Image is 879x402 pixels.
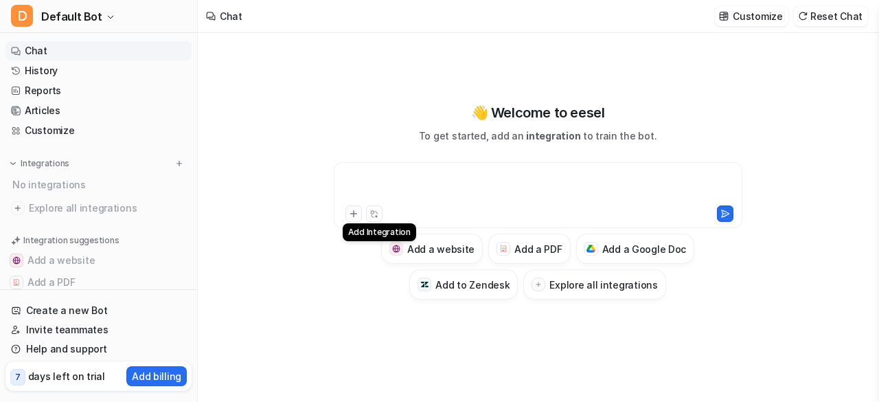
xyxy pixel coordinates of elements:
a: Reports [5,81,192,100]
span: Default Bot [41,7,102,26]
a: Articles [5,101,192,120]
img: menu_add.svg [174,159,184,168]
a: Chat [5,41,192,60]
button: Add a PDFAdd a PDF [488,234,570,264]
p: Add billing [132,369,181,383]
button: Explore all integrations [523,269,665,300]
img: Add a website [12,256,21,265]
p: days left on trial [28,369,105,383]
button: Add billing [126,366,187,386]
button: Customize [715,6,788,26]
img: Add a website [392,245,401,254]
p: Integration suggestions [23,234,119,247]
button: Integrations [5,157,73,170]
button: Add to ZendeskAdd to Zendesk [409,269,518,300]
a: Help and support [5,339,192,359]
p: To get started, add an to train the bot. [419,129,657,143]
h3: Add to Zendesk [435,278,510,292]
img: Add a PDF [499,245,508,253]
h3: Explore all integrations [549,278,657,292]
img: Add a PDF [12,278,21,287]
a: History [5,61,192,80]
button: Add a Google DocAdd a Google Doc [576,234,695,264]
p: 👋 Welcome to eesel [471,102,605,123]
p: Customize [733,9,782,23]
div: Add Integration [343,223,416,241]
img: expand menu [8,159,18,168]
img: Add a Google Doc [586,245,595,253]
button: Add a websiteAdd a website [381,234,483,264]
p: Integrations [21,158,69,169]
a: Explore all integrations [5,199,192,218]
h3: Add a PDF [514,242,562,256]
div: No integrations [8,173,192,196]
img: customize [719,11,729,21]
a: Customize [5,121,192,140]
span: Explore all integrations [29,197,186,219]
a: Invite teammates [5,320,192,339]
button: Add a PDFAdd a PDF [5,271,192,293]
button: Add a websiteAdd a website [5,249,192,271]
span: integration [526,130,580,142]
img: explore all integrations [11,201,25,215]
img: reset [798,11,808,21]
h3: Add a Google Doc [602,242,687,256]
p: 7 [15,371,21,383]
div: Chat [220,9,242,23]
span: D [11,5,33,27]
h3: Add a website [407,242,475,256]
img: Add to Zendesk [420,280,429,289]
button: Reset Chat [794,6,868,26]
a: Create a new Bot [5,301,192,320]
